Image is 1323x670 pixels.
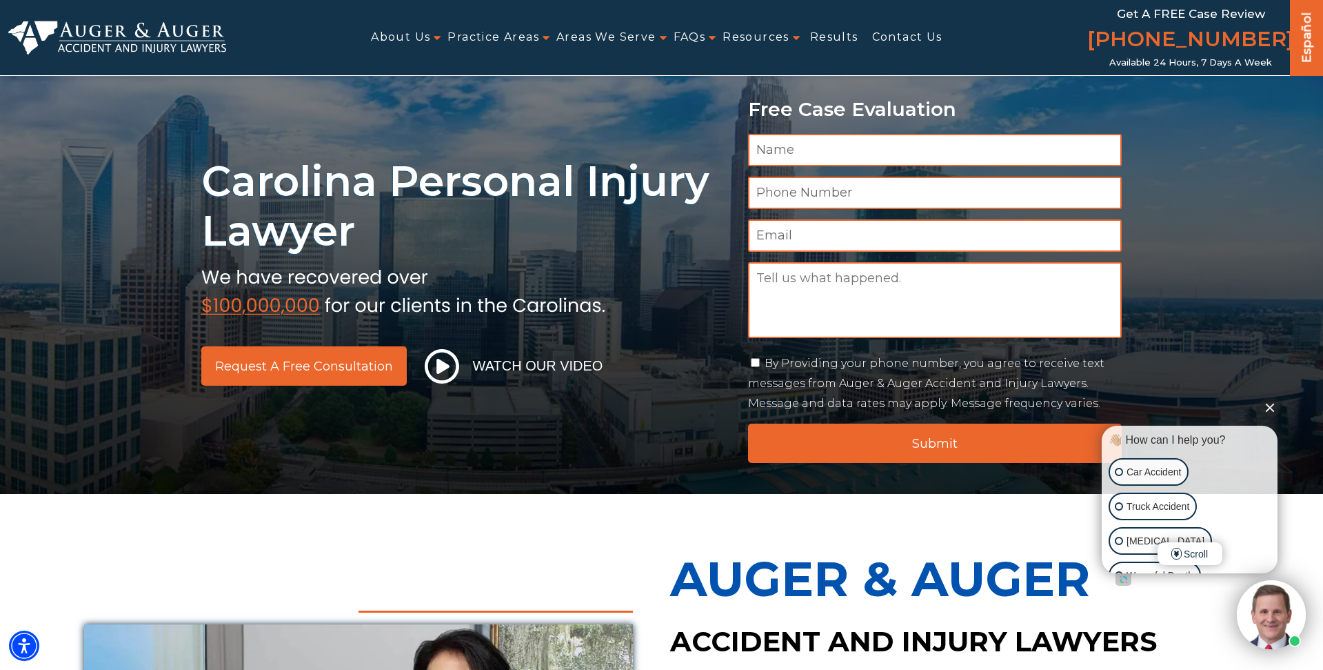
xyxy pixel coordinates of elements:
span: Available 24 Hours, 7 Days a Week [1109,57,1272,68]
a: Request a Free Consultation [201,346,407,386]
span: Scroll [1158,542,1222,565]
p: Car Accident [1127,464,1181,481]
h2: Accident and Injury Lawyers [670,622,1240,661]
span: Get a FREE Case Review [1117,7,1265,21]
a: Contact Us [872,22,942,53]
input: Submit [748,424,1122,463]
p: Free Case Evaluation [748,99,1122,120]
p: Auger & Auger [670,535,1240,622]
a: FAQs [674,22,706,53]
input: Phone Number [748,177,1122,209]
img: sub text [201,263,605,315]
p: [MEDICAL_DATA] [1127,533,1204,550]
div: Accessibility Menu [9,631,39,661]
a: About Us [371,22,430,53]
a: Areas We Serve [556,22,656,53]
input: Name [748,134,1122,166]
input: Email [748,219,1122,252]
button: Close Intaker Chat Widget [1260,397,1280,417]
div: 👋🏼 How can I help you? [1105,433,1274,448]
p: Wrongful Death [1127,567,1193,584]
label: By Providing your phone number, you agree to receive text messages from Auger & Auger Accident an... [748,357,1104,410]
h1: Carolina Personal Injury Lawyer [201,157,731,256]
a: Resources [723,22,789,53]
a: Practice Areas [447,22,539,53]
p: Truck Accident [1127,498,1189,515]
a: [PHONE_NUMBER] [1087,24,1294,57]
a: Results [810,22,858,53]
a: Open intaker chat [1115,573,1131,586]
span: Request a Free Consultation [215,360,393,373]
button: Watch Our Video [421,348,607,384]
img: Auger & Auger Accident and Injury Lawyers Logo [8,21,226,54]
img: Intaker widget Avatar [1237,580,1306,649]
